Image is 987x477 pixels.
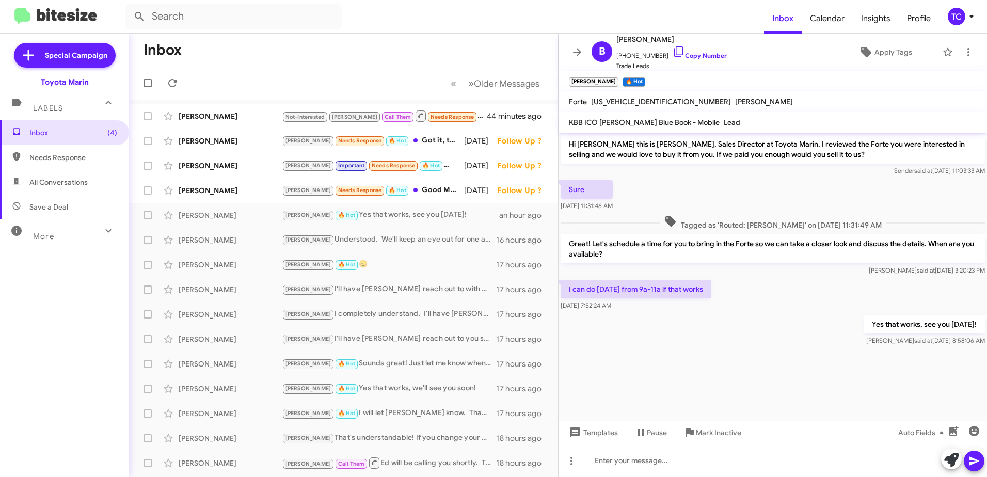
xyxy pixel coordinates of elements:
button: TC [939,8,976,25]
div: 😊 [282,259,496,271]
span: [PERSON_NAME] [285,187,331,194]
button: Next [462,73,546,94]
small: [PERSON_NAME] [569,77,618,87]
span: Save a Deal [29,202,68,212]
span: [PERSON_NAME] [285,435,331,441]
div: [PERSON_NAME] [179,433,282,443]
span: [PERSON_NAME] [285,286,331,293]
span: Important [338,162,365,169]
div: [PERSON_NAME] [179,136,282,146]
span: Call Them [338,460,365,467]
div: That's understandable! If you change your mind about selling the Honda in the future, feel free t... [282,432,496,444]
div: Follow Up ? [497,161,550,171]
div: an hour ago [499,210,550,220]
span: 🔥 Hot [338,385,356,392]
div: [PERSON_NAME] [179,309,282,320]
div: Follow Up ? [497,185,550,196]
div: [PERSON_NAME] [179,334,282,344]
button: Apply Tags [833,43,937,61]
span: Forte [569,97,587,106]
span: Call Them [385,114,411,120]
div: [PERSON_NAME] [179,185,282,196]
span: Inbox [29,128,117,138]
a: Special Campaign [14,43,116,68]
div: Inbound Call [282,109,488,122]
div: [PERSON_NAME] [179,384,282,394]
a: Calendar [802,4,853,34]
span: 🔥 Hot [389,137,406,144]
div: Maybe [DATE], brother [282,160,464,171]
span: [PERSON_NAME] [DATE] 8:58:06 AM [866,337,985,344]
span: Sender [DATE] 11:03:33 AM [894,167,985,174]
button: Templates [559,423,626,442]
span: [PERSON_NAME] [DATE] 3:20:23 PM [869,266,985,274]
div: [PERSON_NAME] [179,210,282,220]
span: [PERSON_NAME] [285,360,331,367]
div: 17 hours ago [496,359,550,369]
span: [PHONE_NUMBER] [616,45,727,61]
span: Templates [567,423,618,442]
div: [PERSON_NAME] [179,284,282,295]
button: Pause [626,423,675,442]
span: » [468,77,474,90]
div: I'll have [PERSON_NAME] reach out to you shortly. Thank you! [282,333,496,345]
div: [PERSON_NAME] [179,235,282,245]
span: All Conversations [29,177,88,187]
div: 17 hours ago [496,309,550,320]
div: 18 hours ago [496,433,550,443]
div: I will let [PERSON_NAME] know. Thank you! [282,407,496,419]
div: Yes that works, see you [DATE]! [282,209,499,221]
span: Mark Inactive [696,423,741,442]
span: Older Messages [474,78,539,89]
a: Copy Number [673,52,727,59]
span: Needs Response [29,152,117,163]
div: Got it, thanks. The only car I want to buy is the hybrid AWD Sienna, I was just wondering if it w... [282,135,464,147]
div: 17 hours ago [496,284,550,295]
span: [PERSON_NAME] [332,114,378,120]
span: 🔥 Hot [338,360,356,367]
div: [PERSON_NAME] [179,458,282,468]
a: Insights [853,4,899,34]
div: Understood. We'll keep an eye out for one and keep you posted. Thank you! [282,234,496,246]
span: B [599,43,606,60]
nav: Page navigation example [445,73,546,94]
span: 🔥 Hot [422,162,440,169]
span: 🔥 Hot [338,410,356,417]
span: 🔥 Hot [389,187,406,194]
p: Hi [PERSON_NAME] this is [PERSON_NAME], Sales Director at Toyota Marin. I reviewed the Forte you ... [561,135,985,164]
span: (4) [107,128,117,138]
span: [PERSON_NAME] [285,236,331,243]
span: « [451,77,456,90]
span: [US_VEHICLE_IDENTIFICATION_NUMBER] [591,97,731,106]
span: Not-Interested [285,114,325,120]
span: said at [914,167,932,174]
span: [PERSON_NAME] [285,460,331,467]
div: 16 hours ago [496,235,550,245]
span: [PERSON_NAME] [285,162,331,169]
span: [PERSON_NAME] [616,33,727,45]
div: I'll have [PERSON_NAME] reach out to with an estimated range. Thank you! [282,283,496,295]
span: [PERSON_NAME] [285,410,331,417]
span: Labels [33,104,63,113]
p: Sure [561,180,613,199]
p: I can do [DATE] from 9a-11a if that works [561,280,711,298]
span: Lead [724,118,740,127]
div: 17 hours ago [496,408,550,419]
div: I completely understand. I'll have [PERSON_NAME] reach out to you. [282,308,496,320]
div: Sounds great! Just let me know when you're ready to schedule your appointment for [DATE] afternoo... [282,358,496,370]
div: 17 hours ago [496,334,550,344]
div: 17 hours ago [496,384,550,394]
a: Inbox [764,4,802,34]
a: Profile [899,4,939,34]
div: [DATE] [464,161,497,171]
span: [PERSON_NAME] [285,261,331,268]
div: [PERSON_NAME] [179,359,282,369]
p: Yes that works, see you [DATE]! [864,315,985,333]
div: [PERSON_NAME] [179,111,282,121]
span: Special Campaign [45,50,107,60]
span: [PERSON_NAME] [285,385,331,392]
small: 🔥 Hot [623,77,645,87]
span: More [33,232,54,241]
